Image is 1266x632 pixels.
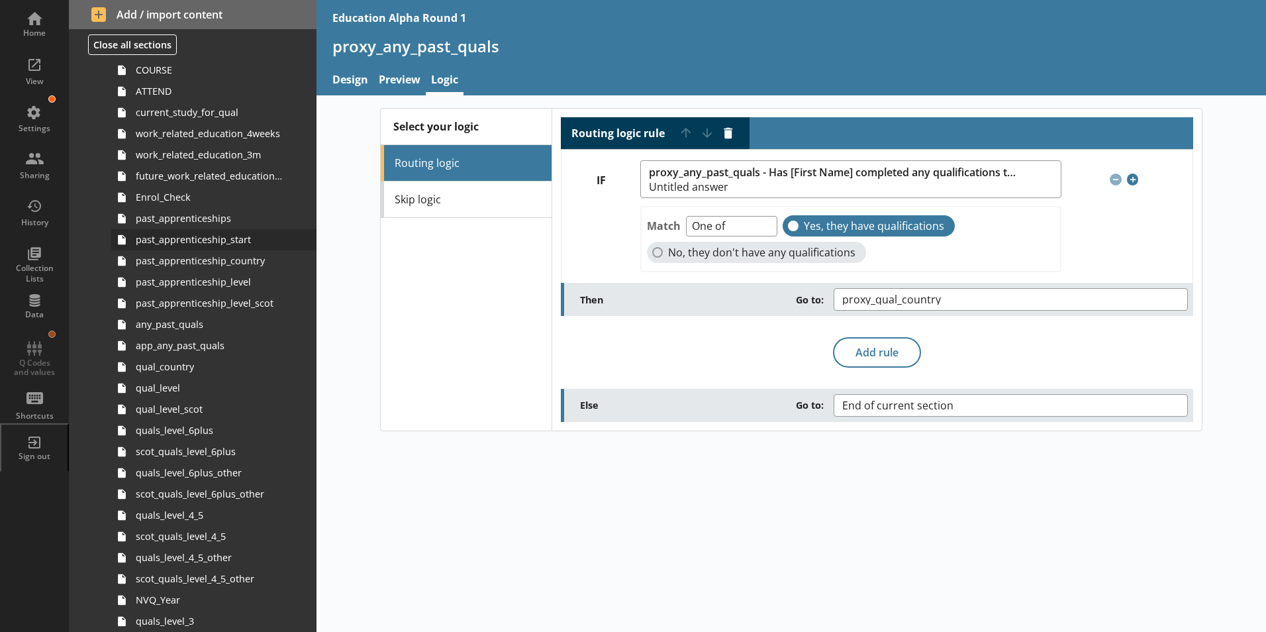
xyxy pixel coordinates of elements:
label: Then [580,293,833,306]
span: Untitled answer [649,182,1018,192]
div: Sign out [11,451,58,462]
span: past_apprenticeships [136,212,283,225]
a: scot_quals_level_4_5 [111,526,316,547]
a: ATTEND [111,81,316,102]
a: current_study_for_qual [111,102,316,123]
a: quals_level_4_5 [111,505,316,526]
a: scot_quals_level_4_5_other [111,568,316,590]
a: Design [327,67,373,95]
span: Add / import content [91,7,295,22]
span: scot_quals_level_4_5_other [136,572,283,585]
a: scot_quals_level_6plus [111,441,316,462]
a: qual_level [111,378,316,399]
span: Yes, they have qualifications [804,219,944,233]
span: quals_level_3 [136,615,283,627]
span: quals_level_4_5_other [136,551,283,564]
button: proxy_qual_country [834,288,1188,311]
a: qual_country [111,356,316,378]
span: Go to: [796,399,824,411]
span: proxy_any_past_quals - Has [First Name] completed any qualifications through school, college, uni... [649,166,1018,179]
span: NVQ_Year [136,594,283,606]
button: End of current section [834,394,1188,417]
a: Logic [426,67,463,95]
a: Preview [373,67,426,95]
span: No, they don't have any qualifications [668,246,855,260]
button: Add rule [833,337,921,368]
span: Go to: [796,293,824,306]
a: work_related_education_4weeks [111,123,316,144]
a: NVQ_Year [111,590,316,611]
a: scot_quals_level_6plus_other [111,484,316,505]
label: Else [580,399,833,411]
span: scot_quals_level_6plus_other [136,488,283,500]
span: work_related_education_4weeks [136,127,283,140]
div: Collection Lists [11,263,58,284]
span: quals_level_6plus_other [136,466,283,479]
a: future_work_related_education_3m [111,166,316,187]
span: future_work_related_education_3m [136,170,283,182]
a: quals_level_6plus_other [111,462,316,484]
span: work_related_education_3m [136,148,283,161]
span: quals_level_4_5 [136,509,283,521]
button: proxy_any_past_quals - Has [First Name] completed any qualifications through school, college, uni... [640,160,1061,198]
span: qual_level [136,382,283,394]
span: ATTEND [136,85,283,97]
span: End of current section [842,400,975,411]
div: Shortcuts [11,411,58,421]
span: any_past_quals [136,318,283,331]
div: Settings [11,123,58,134]
span: app_any_past_quals [136,339,283,352]
label: Match [647,219,681,233]
span: qual_level_scot [136,403,283,415]
span: past_apprenticeship_level_scot [136,297,283,309]
a: app_any_past_quals [111,335,316,356]
label: Routing logic rule [571,127,665,140]
div: Home [11,28,58,38]
a: quals_level_4_5_other [111,547,316,568]
a: past_apprenticeship_country [111,250,316,272]
div: Sharing [11,170,58,181]
a: quals_level_6plus [111,420,316,441]
a: work_related_education_3m [111,144,316,166]
div: View [11,76,58,87]
span: scot_quals_level_4_5 [136,530,283,543]
span: past_apprenticeship_country [136,254,283,267]
span: past_apprenticeship_start [136,233,283,246]
div: History [11,217,58,228]
span: proxy_qual_country [842,294,962,305]
a: past_apprenticeship_start [111,229,316,250]
div: Data [11,309,58,320]
a: past_apprenticeships [111,208,316,229]
a: past_apprenticeship_level_scot [111,293,316,314]
label: IF [561,174,640,187]
div: Education Alpha Round 1 [332,11,466,25]
div: Select your logic [381,109,552,145]
a: any_past_quals [111,314,316,335]
span: past_apprenticeship_level [136,276,283,288]
span: quals_level_6plus [136,424,283,437]
a: COURSE [111,60,316,81]
a: qual_level_scot [111,399,316,420]
span: Enrol_Check [136,191,283,203]
span: COURSE [136,64,283,76]
span: scot_quals_level_6plus [136,445,283,458]
span: current_study_for_qual [136,106,283,119]
a: past_apprenticeship_level [111,272,316,293]
span: qual_country [136,360,283,373]
a: Skip logic [381,182,552,218]
a: Enrol_Check [111,187,316,208]
h1: proxy_any_past_quals [332,36,1250,56]
button: Close all sections [88,34,177,55]
a: quals_level_3 [111,611,316,632]
button: Delete routing rule [718,123,739,144]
